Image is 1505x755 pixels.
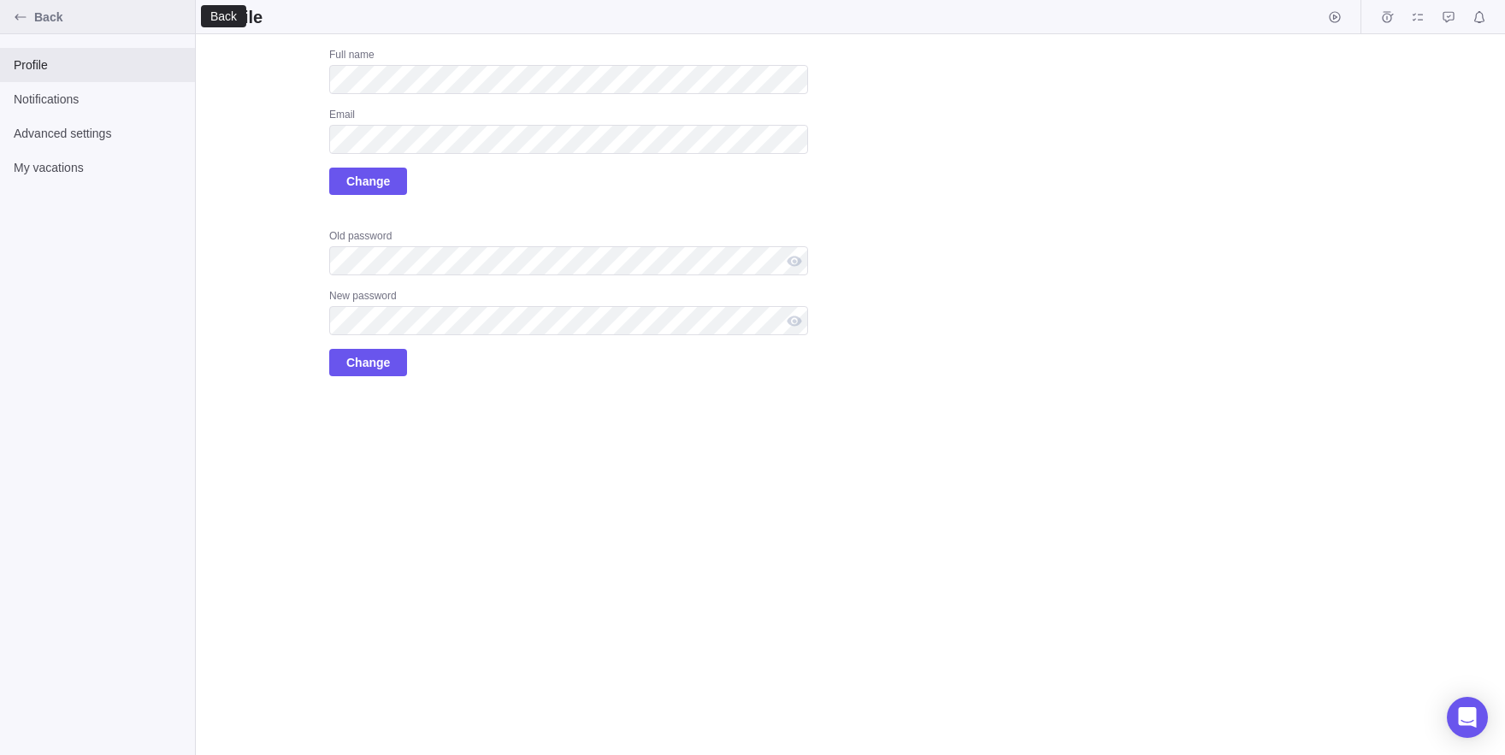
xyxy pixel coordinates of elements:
span: Time logs [1375,5,1399,29]
a: Notifications [1467,13,1491,27]
span: Change [329,168,407,195]
a: Time logs [1375,13,1399,27]
span: Change [346,171,390,192]
div: Back [209,9,239,23]
a: My assignments [1406,13,1430,27]
div: Open Intercom Messenger [1447,697,1488,738]
span: Advanced settings [14,125,181,142]
div: Full name [329,48,808,65]
input: New password [329,306,808,335]
span: Change [346,352,390,373]
div: Email [329,108,808,125]
span: Back [34,9,188,26]
span: Change [329,349,407,376]
div: Old password [329,229,808,246]
input: Full name [329,65,808,94]
input: Email [329,125,808,154]
span: Notifications [1467,5,1491,29]
span: Start timer [1323,5,1347,29]
span: My vacations [14,159,181,176]
span: Profile [14,56,181,74]
span: Notifications [14,91,181,108]
span: Approval requests [1437,5,1461,29]
span: My assignments [1406,5,1430,29]
a: Approval requests [1437,13,1461,27]
div: New password [329,289,808,306]
input: Old password [329,246,808,275]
